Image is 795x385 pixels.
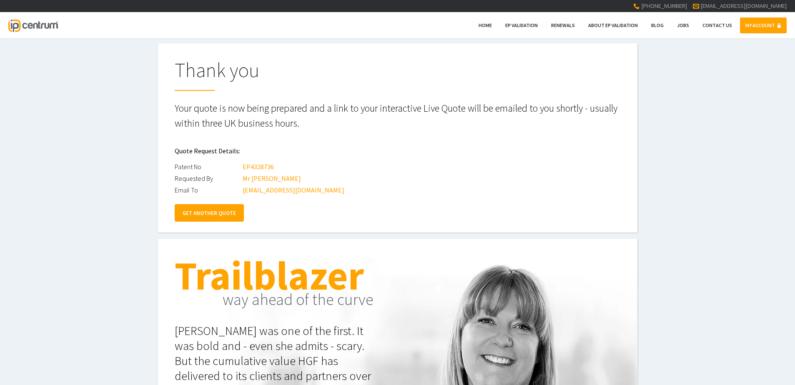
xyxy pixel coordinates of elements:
[505,22,538,28] span: EP Validation
[8,12,58,38] a: IP Centrum
[702,22,732,28] span: Contact Us
[697,17,737,33] a: Contact Us
[646,17,669,33] a: Blog
[175,161,241,172] div: Patent No
[700,2,787,10] a: [EMAIL_ADDRESS][DOMAIN_NAME]
[175,204,244,222] a: GET ANOTHER QUOTE
[677,22,689,28] span: Jobs
[651,22,664,28] span: Blog
[175,172,241,184] div: Requested By
[243,184,344,196] div: [EMAIL_ADDRESS][DOMAIN_NAME]
[473,17,497,33] a: Home
[243,172,301,184] div: Mr [PERSON_NAME]
[243,161,274,172] div: EP4328736
[175,60,621,91] h1: Thank you
[740,17,787,33] a: MY ACCOUNT
[175,184,241,196] div: Email To
[672,17,695,33] a: Jobs
[588,22,638,28] span: About EP Validation
[546,17,580,33] a: Renewals
[479,22,492,28] span: Home
[551,22,575,28] span: Renewals
[583,17,643,33] a: About EP Validation
[641,2,687,10] span: [PHONE_NUMBER]
[175,141,621,161] h2: Quote Request Details:
[500,17,543,33] a: EP Validation
[175,101,621,131] p: Your quote is now being prepared and a link to your interactive Live Quote will be emailed to you...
